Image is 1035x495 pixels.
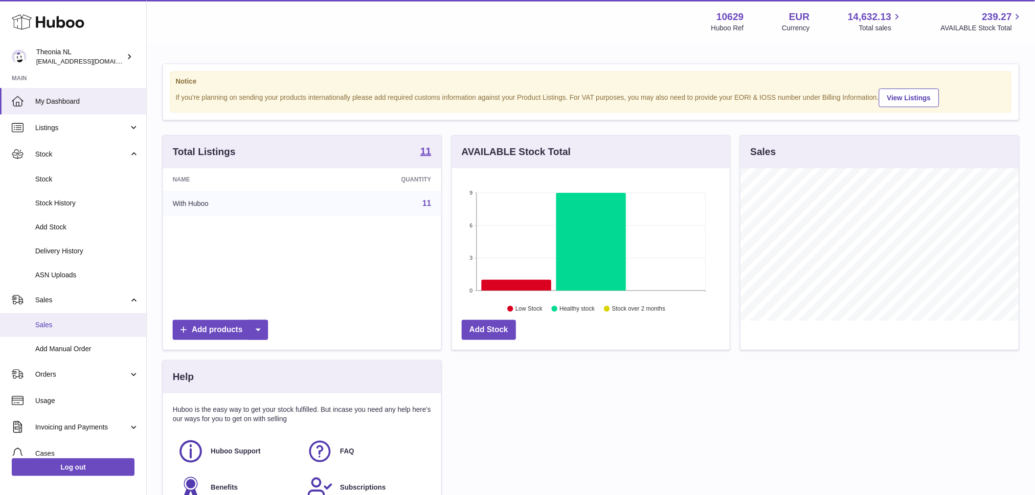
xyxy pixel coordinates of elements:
[35,223,139,232] span: Add Stock
[35,370,129,379] span: Orders
[782,23,810,33] div: Currency
[35,396,139,405] span: Usage
[470,223,472,228] text: 6
[470,288,472,293] text: 0
[36,57,144,65] span: [EMAIL_ADDRESS][DOMAIN_NAME]
[750,145,776,158] h3: Sales
[711,23,744,33] div: Huboo Ref
[35,150,129,159] span: Stock
[462,320,516,340] a: Add Stock
[789,10,810,23] strong: EUR
[173,405,431,424] p: Huboo is the easy way to get your stock fulfilled. But incase you need any help here's our ways f...
[717,10,744,23] strong: 10629
[12,49,26,64] img: info@wholesomegoods.eu
[173,370,194,383] h3: Help
[848,10,891,23] span: 14,632.13
[35,295,129,305] span: Sales
[35,199,139,208] span: Stock History
[35,270,139,280] span: ASN Uploads
[879,89,939,107] a: View Listings
[35,320,139,330] span: Sales
[35,175,139,184] span: Stock
[35,449,139,458] span: Cases
[35,344,139,354] span: Add Manual Order
[420,146,431,156] strong: 11
[178,438,297,465] a: Huboo Support
[211,483,238,492] span: Benefits
[340,447,354,456] span: FAQ
[470,255,472,261] text: 3
[470,190,472,196] text: 9
[462,145,571,158] h3: AVAILABLE Stock Total
[176,77,1006,86] strong: Notice
[307,438,426,465] a: FAQ
[173,145,236,158] h3: Total Listings
[941,23,1023,33] span: AVAILABLE Stock Total
[859,23,902,33] span: Total sales
[35,423,129,432] span: Invoicing and Payments
[35,97,139,106] span: My Dashboard
[310,168,441,191] th: Quantity
[163,191,310,216] td: With Huboo
[211,447,261,456] span: Huboo Support
[12,458,135,476] a: Log out
[340,483,385,492] span: Subscriptions
[173,320,268,340] a: Add products
[848,10,902,33] a: 14,632.13 Total sales
[982,10,1012,23] span: 239.27
[35,123,129,133] span: Listings
[35,247,139,256] span: Delivery History
[516,306,543,313] text: Low Stock
[612,306,665,313] text: Stock over 2 months
[941,10,1023,33] a: 239.27 AVAILABLE Stock Total
[36,47,124,66] div: Theonia NL
[163,168,310,191] th: Name
[420,146,431,158] a: 11
[423,199,431,207] a: 11
[560,306,595,313] text: Healthy stock
[176,87,1006,107] div: If you're planning on sending your products internationally please add required customs informati...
